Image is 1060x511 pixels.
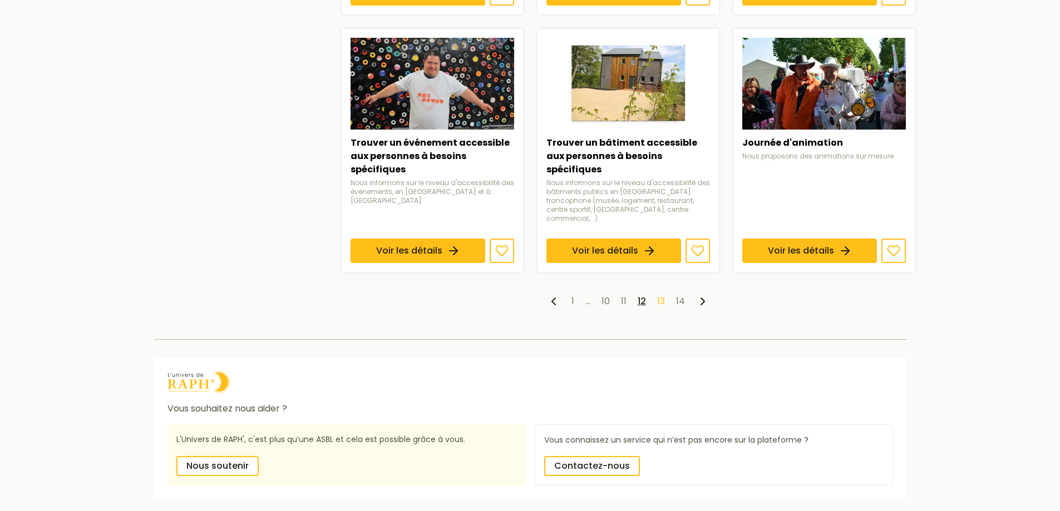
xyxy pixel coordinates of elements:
[676,295,685,307] a: 14
[544,434,884,447] p: Vous connaissez un service qui n’est pas encore sur la plateforme ?
[546,239,681,263] a: Voir les détails
[554,459,630,473] span: Contactez-nous
[351,239,485,263] a: Voir les détails
[544,456,640,476] a: Contactez-nous
[657,295,665,307] a: 13
[490,239,514,263] button: Ajouter aux favoris
[881,239,906,263] button: Ajouter aux favoris
[621,295,627,307] a: 11
[571,295,574,307] a: 1
[638,295,646,307] a: 12
[167,402,893,415] p: Vous souhaitez nous aider ?
[585,295,590,308] li: …
[686,239,710,263] button: Ajouter aux favoris
[602,295,610,307] a: 10
[742,239,877,263] a: Voir les détails
[186,459,249,473] span: Nous soutenir
[176,456,259,476] a: Nous soutenir
[176,433,517,447] p: L'Univers de RAPH', c'est plus qu’une ASBL et cela est possible grâce à vous.
[167,371,230,393] img: logo Univers de Raph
